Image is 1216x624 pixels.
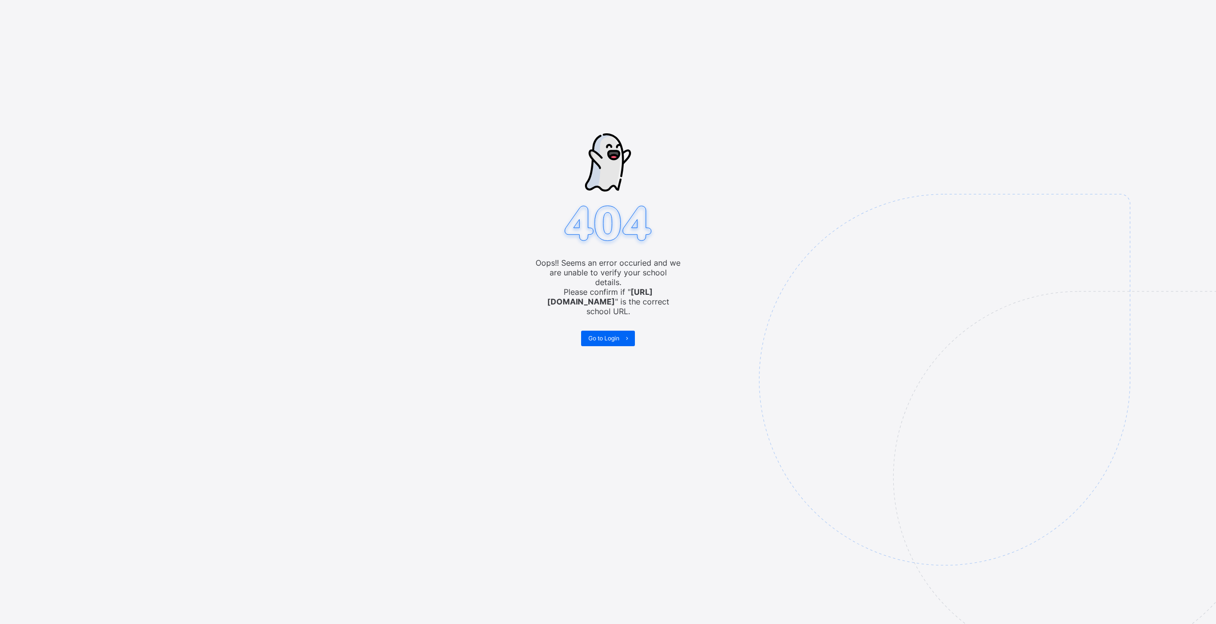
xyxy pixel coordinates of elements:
span: Go to Login [588,335,619,342]
img: 404.8bbb34c871c4712298a25e20c4dc75c7.svg [560,203,656,247]
b: [URL][DOMAIN_NAME] [547,287,653,306]
img: ghost-strokes.05e252ede52c2f8dbc99f45d5e1f5e9f.svg [585,133,631,192]
span: Please confirm if " " is the correct school URL. [536,287,681,316]
span: Oops!! Seems an error occuried and we are unable to verify your school details. [536,258,681,287]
